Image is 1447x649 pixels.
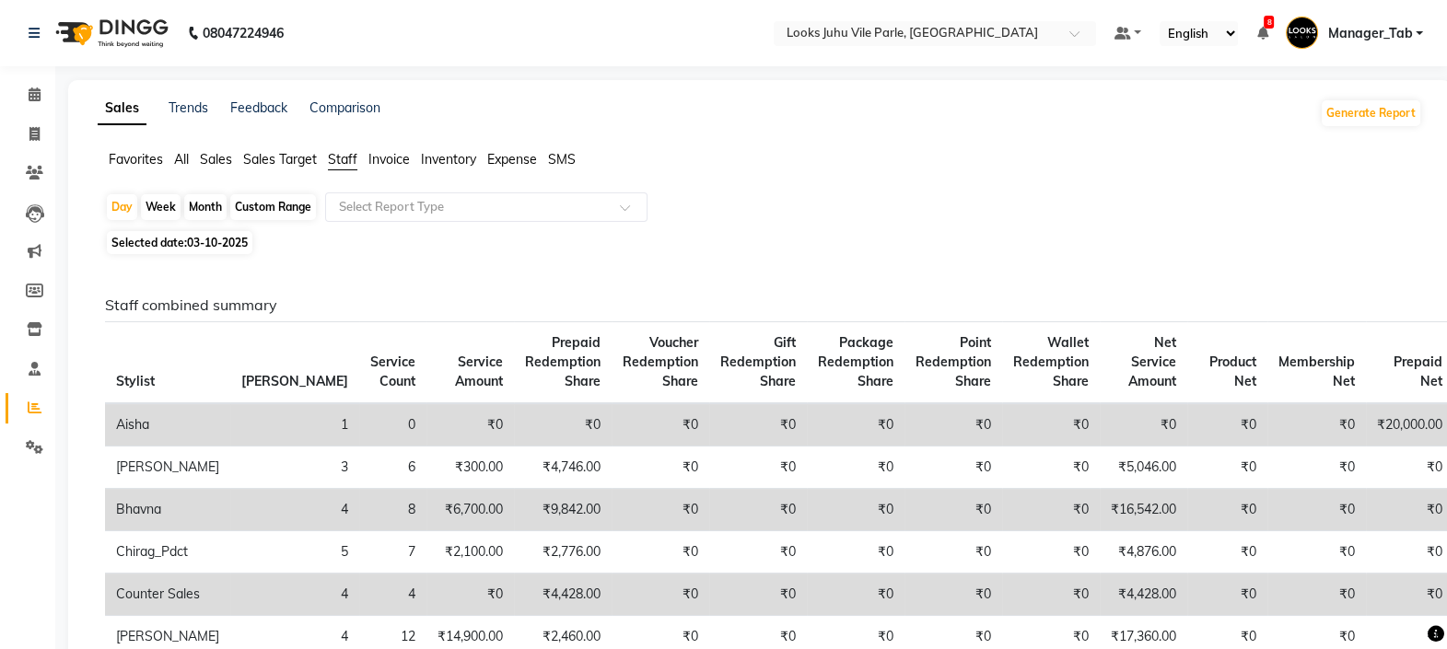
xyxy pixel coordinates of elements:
[105,574,230,616] td: Counter Sales
[709,531,807,574] td: ₹0
[230,194,316,220] div: Custom Range
[174,151,189,168] span: All
[1002,574,1100,616] td: ₹0
[1264,16,1274,29] span: 8
[709,574,807,616] td: ₹0
[203,7,284,59] b: 08047224946
[612,531,709,574] td: ₹0
[1267,446,1366,489] td: ₹0
[426,531,514,574] td: ₹2,100.00
[904,446,1002,489] td: ₹0
[230,446,359,489] td: 3
[169,99,208,116] a: Trends
[514,574,612,616] td: ₹4,428.00
[426,574,514,616] td: ₹0
[807,489,904,531] td: ₹0
[709,446,807,489] td: ₹0
[1327,24,1412,43] span: Manager_Tab
[184,194,227,220] div: Month
[818,334,893,389] span: Package Redemption Share
[709,489,807,531] td: ₹0
[105,446,230,489] td: [PERSON_NAME]
[807,531,904,574] td: ₹0
[116,373,155,389] span: Stylist
[455,353,503,389] span: Service Amount
[807,574,904,616] td: ₹0
[426,489,514,531] td: ₹6,700.00
[1322,100,1420,126] button: Generate Report
[514,403,612,446] td: ₹0
[1267,574,1366,616] td: ₹0
[1278,353,1355,389] span: Membership Net
[426,446,514,489] td: ₹300.00
[1187,446,1267,489] td: ₹0
[916,334,991,389] span: Point Redemption Share
[904,403,1002,446] td: ₹0
[1286,17,1318,49] img: Manager_Tab
[1002,403,1100,446] td: ₹0
[105,489,230,531] td: Bhavna
[709,403,807,446] td: ₹0
[1002,489,1100,531] td: ₹0
[426,403,514,446] td: ₹0
[1100,574,1187,616] td: ₹4,428.00
[1209,353,1256,389] span: Product Net
[1013,334,1089,389] span: Wallet Redemption Share
[370,353,415,389] span: Service Count
[230,99,287,116] a: Feedback
[230,574,359,616] td: 4
[514,531,612,574] td: ₹2,776.00
[548,151,576,168] span: SMS
[359,574,426,616] td: 4
[514,489,612,531] td: ₹9,842.00
[904,531,1002,574] td: ₹0
[1002,531,1100,574] td: ₹0
[1187,574,1267,616] td: ₹0
[807,446,904,489] td: ₹0
[1100,489,1187,531] td: ₹16,542.00
[1256,25,1267,41] a: 8
[525,334,601,389] span: Prepaid Redemption Share
[230,489,359,531] td: 4
[487,151,537,168] span: Expense
[612,446,709,489] td: ₹0
[243,151,317,168] span: Sales Target
[230,531,359,574] td: 5
[1267,531,1366,574] td: ₹0
[904,574,1002,616] td: ₹0
[200,151,232,168] span: Sales
[1128,334,1176,389] span: Net Service Amount
[1394,353,1442,389] span: Prepaid Net
[720,334,796,389] span: Gift Redemption Share
[107,194,137,220] div: Day
[612,403,709,446] td: ₹0
[1187,489,1267,531] td: ₹0
[904,489,1002,531] td: ₹0
[47,7,173,59] img: logo
[368,151,410,168] span: Invoice
[623,334,698,389] span: Voucher Redemption Share
[807,403,904,446] td: ₹0
[109,151,163,168] span: Favorites
[359,446,426,489] td: 6
[359,531,426,574] td: 7
[1002,446,1100,489] td: ₹0
[187,236,248,249] span: 03-10-2025
[309,99,380,116] a: Comparison
[328,151,357,168] span: Staff
[1267,403,1366,446] td: ₹0
[359,403,426,446] td: 0
[107,231,252,254] span: Selected date:
[98,92,146,125] a: Sales
[1100,446,1187,489] td: ₹5,046.00
[359,489,426,531] td: 8
[105,403,230,446] td: Aisha
[141,194,181,220] div: Week
[105,531,230,574] td: Chirag_Pdct
[105,296,1407,314] h6: Staff combined summary
[514,446,612,489] td: ₹4,746.00
[421,151,476,168] span: Inventory
[1187,531,1267,574] td: ₹0
[612,574,709,616] td: ₹0
[612,489,709,531] td: ₹0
